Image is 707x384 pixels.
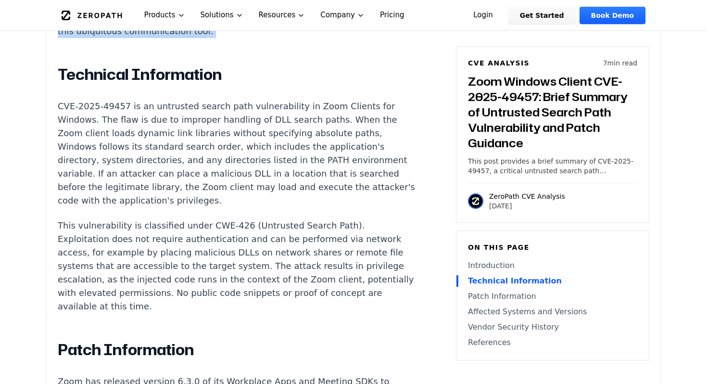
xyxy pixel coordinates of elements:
p: [DATE] [489,201,565,211]
p: This vulnerability is classified under CWE-426 (Untrusted Search Path). Exploitation does not req... [58,219,416,313]
p: 7 min read [603,58,637,68]
h2: Patch Information [58,340,416,359]
a: Book Demo [580,7,645,24]
a: References [468,337,637,348]
h2: Technical Information [58,65,416,84]
a: Introduction [468,260,637,271]
h3: Zoom Windows Client CVE-2025-49457: Brief Summary of Untrusted Search Path Vulnerability and Patc... [468,74,637,151]
p: This post provides a brief summary of CVE-2025-49457, a critical untrusted search path vulnerabil... [468,156,637,176]
p: CVE-2025-49457 is an untrusted search path vulnerability in Zoom Clients for Windows. The flaw is... [58,100,416,207]
h6: On this page [468,243,637,252]
a: Login [462,7,505,24]
a: Affected Systems and Versions [468,306,637,318]
img: ZeroPath CVE Analysis [468,193,483,209]
a: Vendor Security History [468,321,637,333]
a: Get Started [508,7,576,24]
p: ZeroPath CVE Analysis [489,192,565,201]
h6: CVE Analysis [468,58,530,68]
a: Patch Information [468,291,637,302]
a: Technical Information [468,275,637,287]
